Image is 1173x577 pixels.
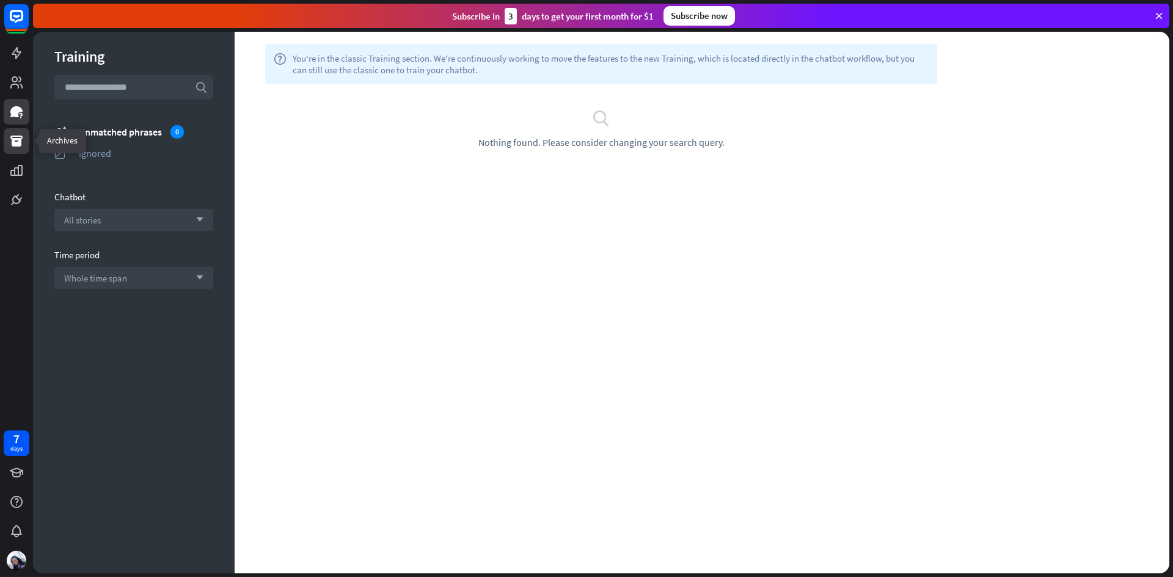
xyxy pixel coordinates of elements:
[195,81,207,93] i: search
[170,125,184,139] div: 0
[10,445,23,453] div: days
[190,216,203,223] i: arrow_down
[478,136,725,148] span: Nothing found. Please consider changing your search query.
[54,125,67,138] i: unmatched_phrases
[663,6,735,26] div: Subscribe now
[505,8,517,24] div: 3
[54,191,213,203] div: Chatbot
[4,430,29,456] a: 7 days
[274,53,287,76] i: help
[54,249,213,261] div: Time period
[54,47,213,66] div: Training
[79,147,213,159] div: Ignored
[452,8,654,24] div: Subscribe in days to get your first month for $1
[190,274,203,281] i: arrow_down
[64,214,101,226] span: All stories
[10,5,46,42] button: Open LiveChat chat widget
[79,125,213,139] div: Unmatched phrases
[293,53,929,76] span: You're in the classic Training section. We're continuously working to move the features to the ne...
[13,434,20,445] div: 7
[592,109,610,127] i: search
[64,272,127,284] span: Whole time span
[54,147,67,159] i: ignored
